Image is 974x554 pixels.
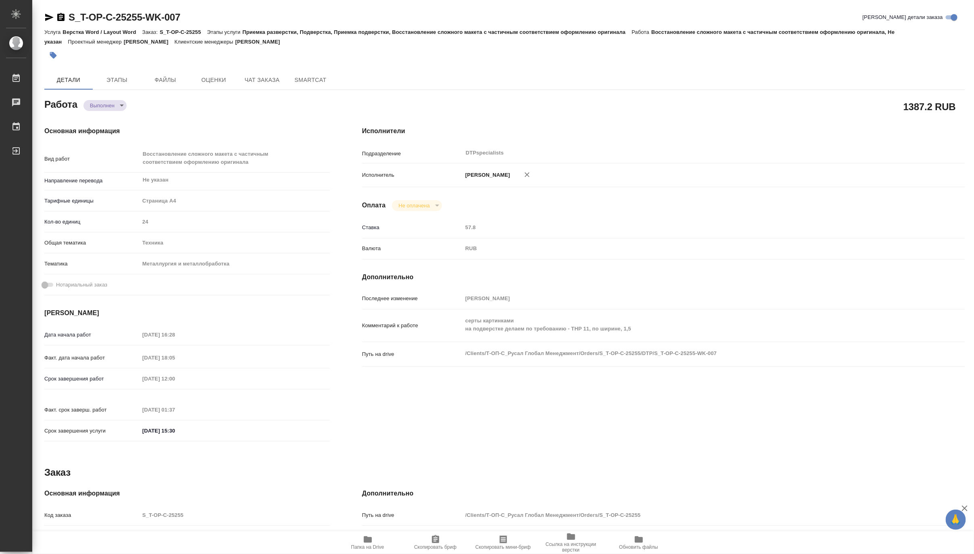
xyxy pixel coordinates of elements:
p: Приемка разверстки, Подверстка, Приемка подверстки, Восстановление сложного макета с частичным со... [242,29,632,35]
input: Пустое поле [463,293,915,304]
input: Пустое поле [140,509,330,521]
input: Пустое поле [140,216,330,228]
p: [PERSON_NAME] [235,39,286,45]
span: 🙏 [949,511,963,528]
span: [PERSON_NAME] детали заказа [863,13,943,21]
input: Пустое поле [140,329,210,341]
h4: Основная информация [44,126,330,136]
p: Вид работ [44,155,140,163]
p: Дата начала работ [44,331,140,339]
span: Папка на Drive [351,544,384,550]
span: Детали [49,75,88,85]
button: Выполнен [88,102,117,109]
h4: [PERSON_NAME] [44,308,330,318]
span: Чат заказа [243,75,282,85]
p: Факт. срок заверш. работ [44,406,140,414]
p: Срок завершения услуги [44,427,140,435]
button: Папка на Drive [334,531,402,554]
p: Последнее изменение [362,295,463,303]
p: Комментарий к работе [362,322,463,330]
span: Обновить файлы [619,544,658,550]
span: Ссылка на инструкции верстки [542,541,600,553]
p: Заказ: [142,29,160,35]
p: Клиентские менеджеры [175,39,236,45]
p: Подразделение [362,150,463,158]
button: Ссылка на инструкции верстки [537,531,605,554]
span: Нотариальный заказ [56,281,107,289]
input: Пустое поле [140,373,210,385]
h4: Дополнительно [362,489,965,498]
input: Пустое поле [140,352,210,364]
div: Выполнен [392,200,442,211]
button: Добавить тэг [44,46,62,64]
h2: Заказ [44,466,71,479]
p: [PERSON_NAME] [463,171,510,179]
p: Ставка [362,224,463,232]
span: Файлы [146,75,185,85]
p: Направление перевода [44,177,140,185]
p: Факт. дата начала работ [44,354,140,362]
a: S_T-OP-C-25255-WK-007 [69,12,180,23]
p: Услуга [44,29,63,35]
div: Техника [140,236,330,250]
input: Пустое поле [463,530,915,542]
p: Кол-во единиц [44,218,140,226]
p: Исполнитель [362,171,463,179]
button: Не оплачена [396,202,432,209]
div: Страница А4 [140,194,330,208]
input: Пустое поле [463,222,915,233]
textarea: /Clients/Т-ОП-С_Русал Глобал Менеджмент/Orders/S_T-OP-C-25255/DTP/S_T-OP-C-25255-WK-007 [463,347,915,360]
p: Путь на drive [362,511,463,519]
span: Скопировать бриф [414,544,457,550]
button: 🙏 [946,510,966,530]
span: Оценки [194,75,233,85]
h2: 1387.2 RUB [903,100,956,113]
p: Путь на drive [362,350,463,358]
p: Этапы услуги [207,29,242,35]
p: Проектный менеджер [68,39,123,45]
button: Скопировать мини-бриф [469,531,537,554]
span: Скопировать мини-бриф [476,544,531,550]
h4: Дополнительно [362,272,965,282]
button: Обновить файлы [605,531,673,554]
p: S_T-OP-C-25255 [160,29,207,35]
p: Общая тематика [44,239,140,247]
button: Скопировать бриф [402,531,469,554]
p: Тарифные единицы [44,197,140,205]
input: Пустое поле [140,530,330,542]
p: Код заказа [44,511,140,519]
div: RUB [463,242,915,255]
p: Верстка Word / Layout Word [63,29,142,35]
input: Пустое поле [463,509,915,521]
h4: Исполнители [362,126,965,136]
p: Работа [632,29,651,35]
h2: Работа [44,96,77,111]
p: Валюта [362,245,463,253]
input: ✎ Введи что-нибудь [140,425,210,437]
textarea: серты картинками на подверстке делаем по требованию - ТНР 11, по ширине, 1,5 [463,314,915,336]
button: Скопировать ссылку для ЯМессенджера [44,13,54,22]
p: [PERSON_NAME] [124,39,175,45]
div: Металлургия и металлобработка [140,257,330,271]
button: Удалить исполнителя [518,166,536,184]
button: Скопировать ссылку [56,13,66,22]
span: SmartCat [291,75,330,85]
p: Тематика [44,260,140,268]
h4: Основная информация [44,489,330,498]
div: Выполнен [83,100,127,111]
p: Срок завершения работ [44,375,140,383]
span: Этапы [98,75,136,85]
input: Пустое поле [140,404,210,416]
h4: Оплата [362,201,386,210]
